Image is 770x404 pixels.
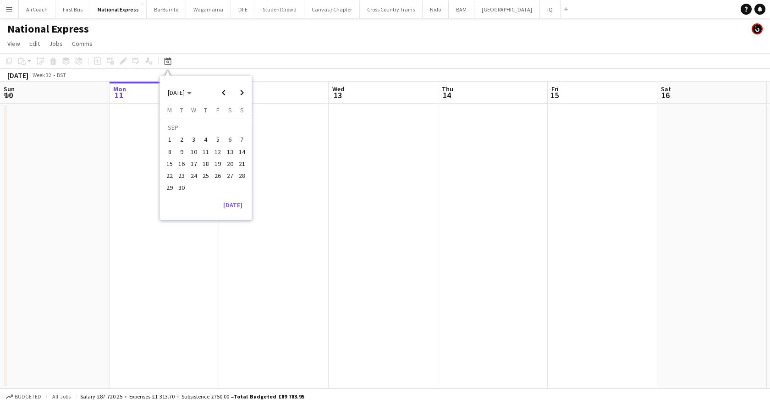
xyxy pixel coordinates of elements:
span: 27 [225,170,236,181]
span: 24 [188,170,199,181]
app-user-avatar: Tim Bodenham [752,23,763,34]
span: 30 [176,183,187,194]
span: 16 [176,158,187,169]
span: 29 [164,183,175,194]
button: 21-09-2025 [236,158,248,170]
button: 23-09-2025 [176,170,187,182]
button: 27-09-2025 [224,170,236,182]
span: 21 [236,158,247,169]
button: 25-09-2025 [200,170,212,182]
button: 02-09-2025 [176,133,187,145]
span: Total Budgeted £89 783.95 [234,393,304,400]
button: 03-09-2025 [188,133,200,145]
button: DFE [231,0,255,18]
span: 15 [164,158,175,169]
span: 2 [176,134,187,145]
button: 05-09-2025 [212,133,224,145]
button: 08-09-2025 [164,146,176,158]
button: [GEOGRAPHIC_DATA] [474,0,540,18]
span: 11 [112,90,126,100]
span: S [240,106,244,114]
span: S [228,106,232,114]
span: 13 [331,90,344,100]
button: Choose month and year [164,84,195,101]
span: 14 [440,90,453,100]
span: 4 [200,134,211,145]
a: Comms [68,38,96,50]
button: 07-09-2025 [236,133,248,145]
span: Thu [442,85,453,93]
button: Canvas / Chapter [304,0,360,18]
button: 22-09-2025 [164,170,176,182]
button: 30-09-2025 [176,182,187,194]
span: 3 [188,134,199,145]
button: IQ [540,0,561,18]
span: 15 [550,90,559,100]
span: Comms [72,39,93,48]
span: Wed [332,85,344,93]
div: [DATE] [7,71,28,80]
span: 7 [236,134,247,145]
span: 10 [188,146,199,157]
button: 09-09-2025 [176,146,187,158]
span: Budgeted [15,393,41,400]
span: 11 [200,146,211,157]
button: Wagamama [186,0,231,18]
button: 17-09-2025 [188,158,200,170]
button: National Express [90,0,147,18]
span: 10 [2,90,15,100]
span: Fri [551,85,559,93]
span: F [216,106,220,114]
span: Mon [113,85,126,93]
button: 16-09-2025 [176,158,187,170]
span: 26 [212,170,223,181]
button: [DATE] [220,198,246,212]
button: 01-09-2025 [164,133,176,145]
button: First Bus [55,0,90,18]
span: 6 [225,134,236,145]
button: AirCoach [19,0,55,18]
button: 29-09-2025 [164,182,176,194]
button: 14-09-2025 [236,146,248,158]
button: 24-09-2025 [188,170,200,182]
span: 12 [212,146,223,157]
span: M [167,106,172,114]
span: Sat [661,85,671,93]
span: Jobs [49,39,63,48]
span: Edit [29,39,40,48]
td: SEP [164,122,248,133]
span: 28 [236,170,247,181]
button: Previous month [214,83,233,102]
span: W [191,106,196,114]
span: 1 [164,134,175,145]
button: Nido [423,0,449,18]
button: BarBurrito [147,0,186,18]
button: 15-09-2025 [164,158,176,170]
button: 20-09-2025 [224,158,236,170]
span: Week 32 [30,72,53,78]
button: Budgeted [5,392,43,402]
button: 19-09-2025 [212,158,224,170]
span: 18 [200,158,211,169]
span: 17 [188,158,199,169]
button: BAM [449,0,474,18]
a: View [4,38,24,50]
span: T [204,106,207,114]
span: 16 [660,90,671,100]
button: 10-09-2025 [188,146,200,158]
button: 18-09-2025 [200,158,212,170]
button: Cross Country Trains [360,0,423,18]
button: 28-09-2025 [236,170,248,182]
div: Salary £87 720.25 + Expenses £1 313.70 + Subsistence £750.00 = [80,393,304,400]
a: Jobs [45,38,66,50]
span: 9 [176,146,187,157]
span: 19 [212,158,223,169]
a: Edit [26,38,44,50]
button: 12-09-2025 [212,146,224,158]
span: 8 [164,146,175,157]
span: 25 [200,170,211,181]
span: 23 [176,170,187,181]
span: All jobs [50,393,72,400]
span: View [7,39,20,48]
button: 13-09-2025 [224,146,236,158]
